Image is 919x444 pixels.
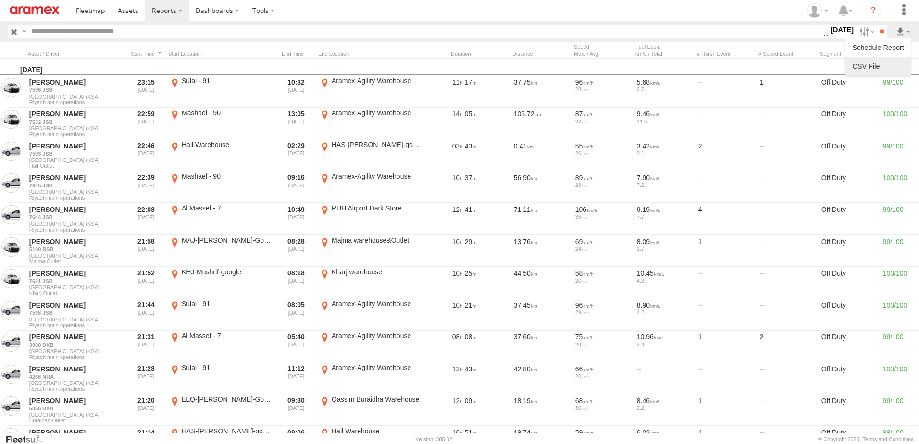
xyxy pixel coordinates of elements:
div: 9.46 [637,110,692,118]
a: View Asset in Asset Management [1,142,21,161]
a: View Asset in Asset Management [1,78,21,97]
div: Al Massef - 7 [182,204,273,212]
span: 17 [465,78,477,86]
a: 5180 RSB [29,246,123,253]
a: View Asset in Asset Management [1,301,21,320]
div: 75 [575,333,630,341]
a: [PERSON_NAME] [29,333,123,341]
a: [PERSON_NAME] [29,396,123,405]
span: [GEOGRAPHIC_DATA] (KSA) [29,380,123,386]
div: 4.2 [637,309,692,315]
div: 0.41 [512,140,570,170]
span: [GEOGRAPHIC_DATA] (KSA) [29,348,123,354]
div: 24 [575,246,630,252]
label: Click to View Event Location [318,268,424,297]
label: Click to View Event Location [318,76,424,106]
a: 7596 JSB [29,86,123,93]
a: [PERSON_NAME] [29,205,123,214]
div: 9.19 [637,205,692,214]
a: View Asset in Asset Management [1,333,21,352]
span: Filter Results to this Group [29,386,123,392]
div: 18.19 [512,395,570,425]
div: 7.90 [637,173,692,182]
div: 22 [575,119,630,124]
div: Hail Warehouse [332,427,422,435]
a: View Asset in Asset Management [1,205,21,224]
div: 29 [575,342,630,347]
span: 12 [452,206,463,213]
div: Sulai - 91 [182,299,273,308]
div: 37.75 [512,76,570,106]
div: Exited after selected date range [278,363,314,393]
span: 29 [465,238,477,246]
div: 3.4 [637,342,692,347]
div: 0.1 [637,150,692,156]
div: 58 [575,269,630,278]
div: 23 [575,86,630,92]
div: Mashael - 90 [182,109,273,117]
div: 87 [575,110,630,118]
div: Off Duty [820,299,878,329]
div: 5.68 [637,78,692,86]
div: 6.7 [637,86,692,92]
span: 10 [452,174,463,182]
div: Majma warehouse&Outlet [332,236,422,245]
a: View Asset in Asset Management [1,110,21,129]
span: Filter Results to this Group [29,259,123,264]
a: 6055 BXB [29,405,123,412]
label: Click to View Event Location [168,268,274,297]
div: 4 [697,204,755,234]
span: 10 [452,238,463,246]
span: Filter Results to this Group [29,195,123,201]
div: Entered prior to selected date range [128,363,164,393]
label: Click to View Event Location [318,395,424,425]
span: 03 [452,142,463,150]
span: Filter Results to this Group [29,163,123,169]
div: Aramex-Agility Warehouse [332,332,422,340]
div: Exited after selected date range [278,109,314,138]
label: Click to View Event Location [318,299,424,329]
div: Exited after selected date range [278,172,314,202]
label: Click to View Event Location [168,76,274,106]
span: 25 [465,270,477,277]
label: Export results as... [895,25,911,38]
label: Search Filter Options [856,25,876,38]
div: Entered prior to selected date range [128,236,164,266]
span: [GEOGRAPHIC_DATA] (KSA) [29,189,123,195]
label: Click to View Event Location [318,109,424,138]
div: Aramex-Agility Warehouse [332,172,422,181]
span: 21 [465,301,477,309]
a: 3908 DXB [29,342,123,348]
div: © Copyright 2025 - [818,436,914,442]
span: 10 [452,270,463,277]
div: KHJ-Mushrif-google [182,268,273,276]
a: 7593 JSB [29,150,123,157]
div: Off Duty [820,236,878,266]
div: 13.76 [512,236,570,266]
label: Click to View Event Location [168,332,274,361]
a: [PERSON_NAME] [29,173,123,182]
div: Exited after selected date range [278,395,314,425]
div: 96 [575,78,630,86]
a: [PERSON_NAME] [29,110,123,118]
a: 7621 JSB [29,278,123,284]
div: Entered prior to selected date range [128,140,164,170]
a: 7598 JSB [29,309,123,316]
div: 2 [697,140,755,170]
span: [GEOGRAPHIC_DATA] (KSA) [29,317,123,322]
span: 43 [465,365,477,373]
div: 106.72 [512,109,570,138]
a: 7645 JSB [29,182,123,189]
label: [DATE] [829,25,856,35]
a: View Asset in Asset Management [1,269,21,288]
a: View Asset in Asset Management [1,173,21,193]
div: Off Duty [820,172,878,202]
div: Entered prior to selected date range [128,172,164,202]
div: Off Duty [820,268,878,297]
a: [PERSON_NAME] [29,78,123,86]
div: ELQ-[PERSON_NAME]-Google [182,395,273,404]
div: HAS-[PERSON_NAME]-google [182,427,273,435]
div: 3.42 [637,142,692,150]
div: 1 [697,332,755,361]
div: Off Duty [820,76,878,106]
